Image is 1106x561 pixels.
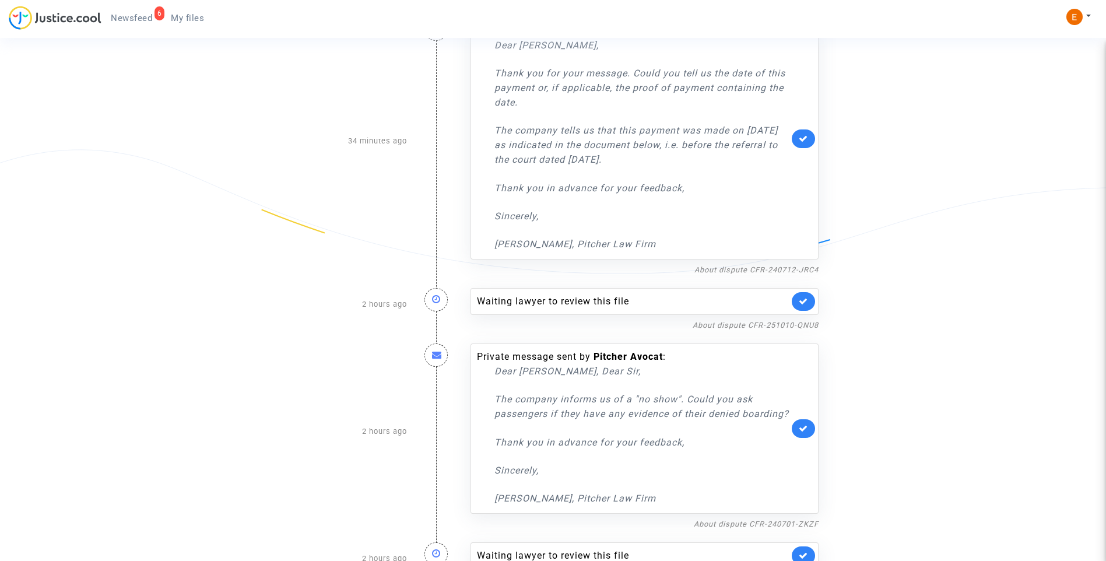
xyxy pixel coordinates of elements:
p: The company tells us that this payment was made on [DATE] as indicated in the document below, i.e... [494,123,789,167]
p: The company informs us of a "no show". Could you ask passengers if they have any evidence of thei... [494,392,789,421]
p: Sincerely, [494,209,789,223]
div: Private message sent by : [477,350,789,506]
a: 6Newsfeed [101,9,161,27]
p: Dear [PERSON_NAME], [494,38,789,52]
span: My files [171,13,204,23]
div: 34 minutes ago [279,6,416,276]
a: About dispute CFR-240712-JRC4 [694,265,819,274]
p: Thank you for your message. Could you tell us the date of this payment or, if applicable, the pro... [494,66,789,110]
p: [PERSON_NAME], Pitcher Law Firm [494,237,789,251]
div: Waiting lawyer to review this file [477,294,789,308]
img: ACg8ocIeiFvHKe4dA5oeRFd_CiCnuxWUEc1A2wYhRJE3TTWt=s96-c [1066,9,1083,25]
span: Newsfeed [111,13,152,23]
p: Thank you in advance for your feedback, [494,435,789,450]
a: About dispute CFR-251010-QNU8 [693,321,819,329]
p: Dear [PERSON_NAME], Dear Sir, [494,364,789,378]
img: jc-logo.svg [9,6,101,30]
p: Thank you in advance for your feedback, [494,181,789,195]
div: 2 hours ago [279,276,416,332]
p: [PERSON_NAME], Pitcher Law Firm [494,491,789,506]
b: Pitcher Avocat [594,351,663,362]
p: Sincerely, [494,463,789,478]
a: My files [161,9,213,27]
div: 2 hours ago [279,332,416,531]
div: 6 [155,6,165,20]
a: About dispute CFR-240701-ZKZF [694,520,819,528]
div: Private message sent by : [477,24,789,251]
